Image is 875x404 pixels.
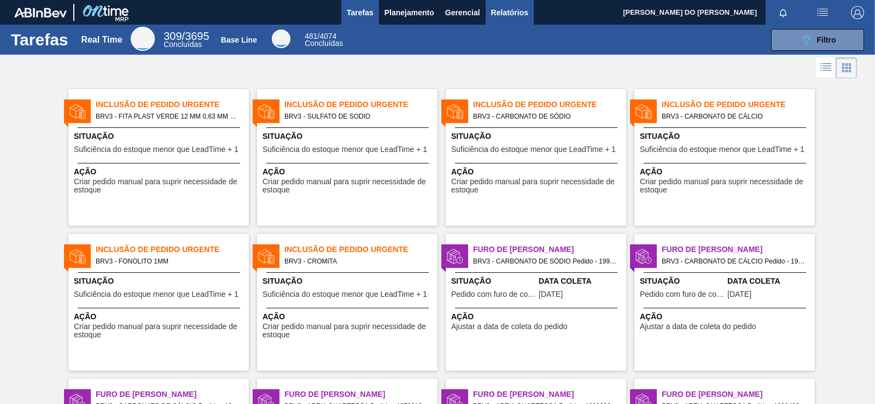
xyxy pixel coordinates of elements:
[451,166,623,178] span: Ação
[262,178,435,195] span: Criar pedido manual para suprir necessidade de estoque
[771,29,864,51] button: Filtro
[305,32,336,40] span: / 4074
[473,110,617,122] span: BRV3 - CARBONATO DE SÓDIO
[836,57,857,78] div: Visão em Cards
[81,35,122,45] div: Real Time
[662,99,815,110] span: Inclusão de Pedido Urgente
[262,311,435,323] span: Ação
[640,311,812,323] span: Ação
[451,131,623,142] span: Situação
[473,389,626,400] span: Furo de Coleta
[262,290,427,298] span: Suficiência do estoque menor que LeadTime + 1
[74,276,246,287] span: Situação
[69,248,86,265] img: status
[284,389,437,400] span: Furo de Coleta
[347,6,374,19] span: Tarefas
[164,32,209,48] div: Real Time
[164,40,202,49] span: Concluídas
[258,248,275,265] img: status
[816,6,829,19] img: userActions
[817,36,836,44] span: Filtro
[305,39,343,48] span: Concluídas
[11,33,68,46] h1: Tarefas
[305,33,343,47] div: Base Line
[96,99,249,110] span: Inclusão de Pedido Urgente
[447,248,463,265] img: status
[131,27,155,51] div: Real Time
[766,5,801,20] button: Notificações
[451,145,616,154] span: Suficiência do estoque menor que LeadTime + 1
[473,99,626,110] span: Inclusão de Pedido Urgente
[447,103,463,120] img: status
[164,30,209,42] span: / 3695
[284,99,437,110] span: Inclusão de Pedido Urgente
[662,389,815,400] span: Furo de Coleta
[272,30,290,48] div: Base Line
[74,178,246,195] span: Criar pedido manual para suprir necessidade de estoque
[284,110,429,122] span: BRV3 - SULFATO DE SODIO
[262,323,435,339] span: Criar pedido manual para suprir necessidade de estoque
[221,36,257,44] div: Base Line
[284,244,437,255] span: Inclusão de Pedido Urgente
[451,323,568,331] span: Ajustar a data de coleta do pedido
[640,290,725,298] span: Pedido com furo de coleta
[262,276,435,287] span: Situação
[640,178,812,195] span: Criar pedido manual para suprir necessidade de estoque
[539,276,623,287] span: Data Coleta
[305,32,317,40] span: 481
[662,244,815,255] span: Furo de Coleta
[284,255,429,267] span: BRV3 - CROMITA
[451,290,536,298] span: Pedido com furo de coleta
[473,255,617,267] span: BRV3 - CARBONATO DE SÓDIO Pedido - 1998605
[96,389,249,400] span: Furo de Coleta
[451,311,623,323] span: Ação
[384,6,434,19] span: Planejamento
[74,145,238,154] span: Suficiência do estoque menor que LeadTime + 1
[74,323,246,339] span: Criar pedido manual para suprir necessidade de estoque
[96,255,240,267] span: BRV3 - FONOLITO 1MM
[262,166,435,178] span: Ação
[727,290,751,298] span: 08/08/2025
[816,57,836,78] div: Visão em Lista
[96,110,240,122] span: BRV3 - FITA PLAST VERDE 12 MM 0,63 MM 2000 M
[451,178,623,195] span: Criar pedido manual para suprir necessidade de estoque
[262,131,435,142] span: Situação
[491,6,528,19] span: Relatórios
[74,166,246,178] span: Ação
[640,276,725,287] span: Situação
[451,276,536,287] span: Situação
[635,248,652,265] img: status
[640,323,756,331] span: Ajustar a data de coleta do pedido
[640,145,804,154] span: Suficiência do estoque menor que LeadTime + 1
[445,6,480,19] span: Gerencial
[662,255,806,267] span: BRV3 - CARBONATO DE CÁLCIO Pedido - 1999046
[74,311,246,323] span: Ação
[539,290,563,298] span: 01/08/2025
[74,131,246,142] span: Situação
[74,290,238,298] span: Suficiência do estoque menor que LeadTime + 1
[640,166,812,178] span: Ação
[69,103,86,120] img: status
[640,131,812,142] span: Situação
[473,244,626,255] span: Furo de Coleta
[14,8,67,17] img: TNhmsLtSVTkK8tSr43FrP2fwEKptu5GPRR3wAAAABJRU5ErkJggg==
[262,145,427,154] span: Suficiência do estoque menor que LeadTime + 1
[96,244,249,255] span: Inclusão de Pedido Urgente
[662,110,806,122] span: BRV3 - CARBONATO DE CÁLCIO
[727,276,812,287] span: Data Coleta
[851,6,864,19] img: Logout
[164,30,182,42] span: 309
[258,103,275,120] img: status
[635,103,652,120] img: status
